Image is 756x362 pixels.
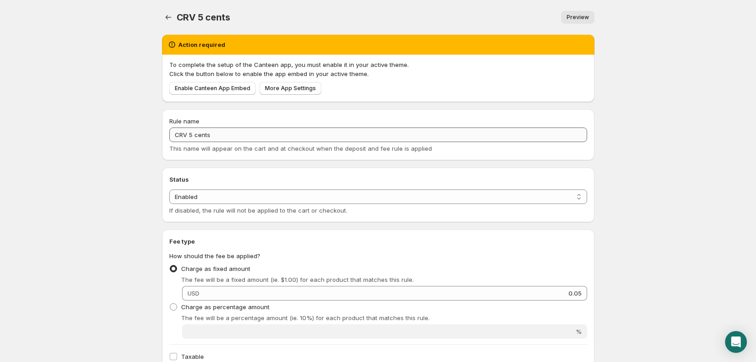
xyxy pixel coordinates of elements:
h2: Status [169,175,587,184]
span: Enable Canteen App Embed [175,85,250,92]
p: To complete the setup of the Canteen app, you must enable it in your active theme. [169,60,587,69]
span: USD [188,290,199,297]
a: Enable Canteen App Embed [169,82,256,95]
a: More App Settings [259,82,321,95]
span: How should the fee be applied? [169,252,260,260]
span: This name will appear on the cart and at checkout when the deposit and fee rule is applied [169,145,432,152]
div: Open Intercom Messenger [725,331,747,353]
h2: Action required [178,40,225,49]
a: Preview [561,11,594,24]
span: Rule name [169,117,199,125]
button: Settings [162,11,175,24]
h2: Fee type [169,237,587,246]
span: % [576,328,582,335]
span: The fee will be a fixed amount (ie. $1.00) for each product that matches this rule. [181,276,414,283]
p: Click the button below to enable the app embed in your active theme. [169,69,587,78]
span: Preview [567,14,589,21]
span: More App Settings [265,85,316,92]
p: The fee will be a percentage amount (ie. 10%) for each product that matches this rule. [181,313,587,322]
span: Taxable [181,353,204,360]
span: Charge as fixed amount [181,265,250,272]
span: If disabled, the rule will not be applied to the cart or checkout. [169,207,347,214]
span: Charge as percentage amount [181,303,269,311]
span: CRV 5 cents [177,12,230,23]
